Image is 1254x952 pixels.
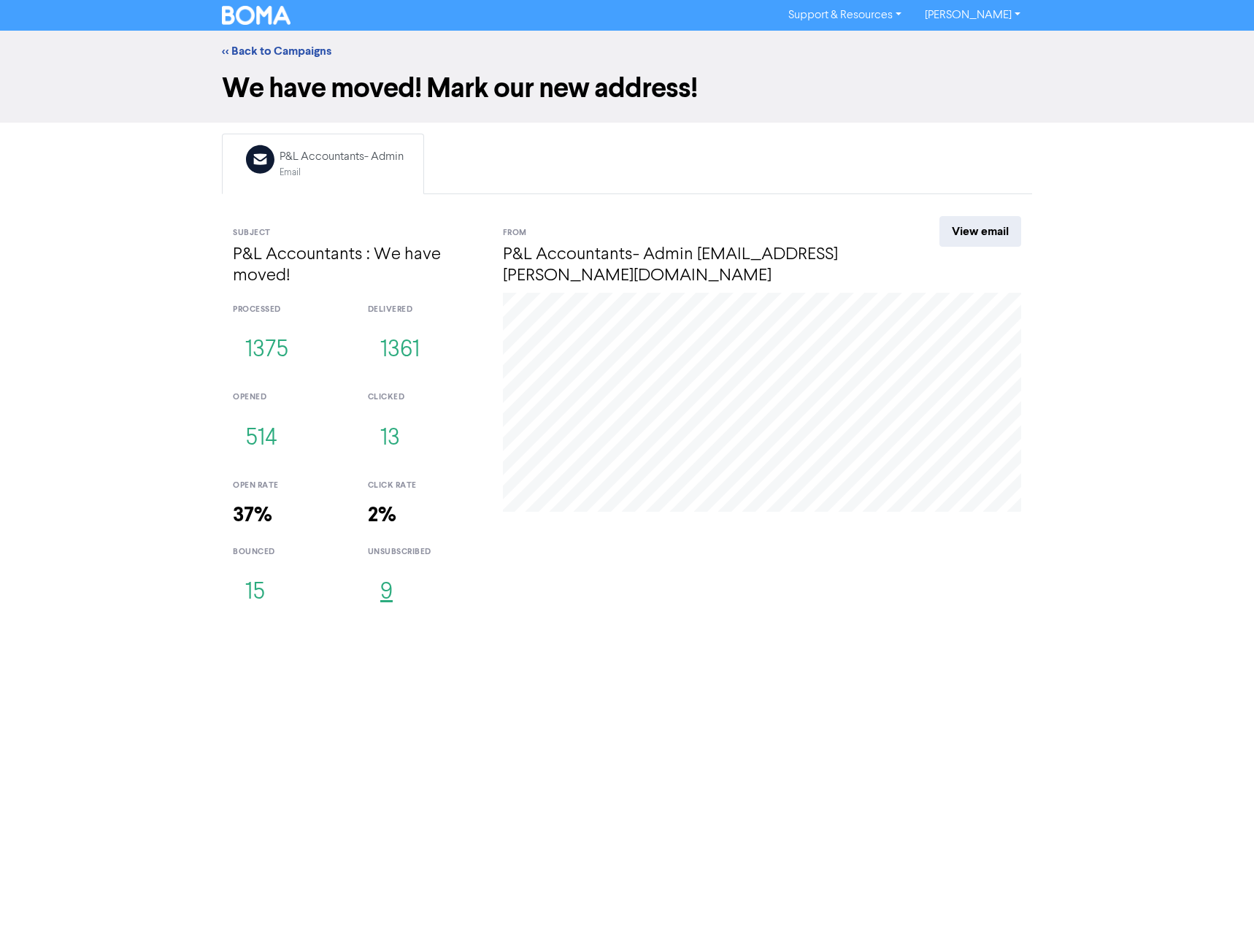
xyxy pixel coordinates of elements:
div: Subject [233,227,481,239]
button: 15 [233,569,277,617]
button: 1361 [368,326,432,375]
div: delivered [368,304,481,316]
iframe: Chat Widget [1181,882,1254,952]
div: open rate [233,480,346,492]
div: From [503,227,886,239]
h4: P&L Accountants- Admin [EMAIL_ADDRESS][PERSON_NAME][DOMAIN_NAME] [503,245,886,287]
div: clicked [368,391,481,404]
div: bounced [233,546,346,558]
div: P&L Accountants- Admin [280,148,404,166]
strong: 37% [233,502,272,528]
button: 1375 [233,326,301,375]
a: [PERSON_NAME] [913,4,1032,27]
button: 9 [368,569,405,617]
div: opened [233,391,346,404]
img: BOMA Logo [222,6,291,25]
div: Email [280,166,404,180]
a: Support & Resources [777,4,913,27]
h4: P&L Accountants : We have moved! [233,245,481,287]
a: << Back to Campaigns [222,44,331,58]
button: 13 [368,415,412,463]
div: click rate [368,480,481,492]
div: unsubscribed [368,546,481,558]
strong: 2% [368,502,396,528]
button: 514 [233,415,290,463]
a: View email [939,216,1021,247]
h1: We have moved! Mark our new address! [222,72,1032,105]
div: processed [233,304,346,316]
